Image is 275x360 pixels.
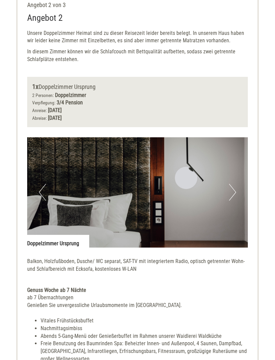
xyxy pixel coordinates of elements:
b: 3/4 Pension [57,99,83,106]
b: 1x [32,83,39,91]
button: Next [229,184,236,201]
small: Verpflegung: [32,100,55,105]
button: Previous [39,184,46,201]
div: ab 7 Übernachtungen Genießen Sie unvergessliche Urlaubsmomente im [GEOGRAPHIC_DATA]. [27,294,248,309]
b: [DATE] [48,107,62,113]
p: In diesem Zimmer können wir die Schlafcouch mit Bettqualität aufbetten, sodass zwei getrennte Sch... [27,48,248,63]
li: Nachmittagsimbiss [41,325,248,332]
li: Vitales Frühstücksbuffet [41,317,248,325]
small: 2 Personen: [32,93,54,98]
small: Anreise: [32,108,47,113]
p: Unsere Doppelzimmer Heimat sind zu dieser Reisezeit leider bereits belegt. In unserem Haus haben ... [27,30,248,45]
span: Angebot 2 von 3 [27,1,66,8]
div: Angebot 2 [27,12,63,24]
p: Balkon, Holzfußboden, Dusche/ WC separat, SAT-TV mit integriertem Radio, optisch getrennter Wohn-... [27,258,248,273]
b: [DATE] [48,115,62,121]
li: Abends 5-Gang-Menü oder Genießerbuffet im Rahmen unserer Waidlerei Waldküche [41,332,248,340]
div: Genuss Woche ab 7 Nächte [27,287,248,294]
small: Abreise: [32,115,47,121]
img: image [27,137,248,248]
b: Doppelzimmer [55,92,86,98]
div: Doppelzimmer Ursprung [32,82,243,92]
div: Doppelzimmer Ursprung [27,235,89,248]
